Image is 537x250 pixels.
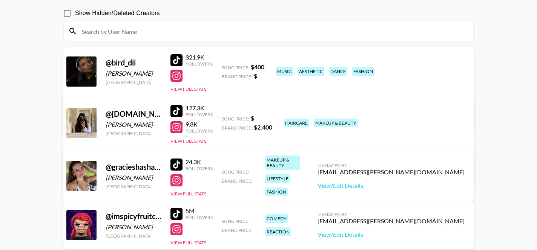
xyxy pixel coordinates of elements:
[186,166,213,171] div: Followers
[186,53,213,61] div: 321.9K
[106,109,161,119] div: @ [DOMAIN_NAME]
[106,70,161,77] div: [PERSON_NAME]
[77,25,469,37] input: Search by User Name
[265,187,288,196] div: fashion
[170,191,206,197] button: View Full Stats
[222,169,249,175] span: Song Price:
[265,214,288,223] div: comedy
[75,9,160,18] span: Show Hidden/Deleted Creators
[106,131,161,136] div: [GEOGRAPHIC_DATA]
[186,112,213,117] div: Followers
[106,162,161,172] div: @ gracieshashack
[106,121,161,128] div: [PERSON_NAME]
[254,123,272,131] strong: $ 2.400
[329,67,347,76] div: dance
[318,212,465,217] div: Managed By
[170,240,206,245] button: View Full Stats
[352,67,374,76] div: fashion
[222,65,249,70] span: Song Price:
[186,215,213,220] div: Followers
[186,128,213,134] div: Followers
[106,212,161,221] div: @ imspicyfruitcup
[222,74,252,79] span: Brand Price:
[318,231,465,238] a: View/Edit Details
[186,158,213,166] div: 24.3K
[265,174,290,183] div: lifestyle
[298,67,324,76] div: aesthetic
[318,182,465,189] a: View/Edit Details
[106,79,161,85] div: [GEOGRAPHIC_DATA]
[318,217,465,225] div: [EMAIL_ADDRESS][PERSON_NAME][DOMAIN_NAME]
[106,223,161,231] div: [PERSON_NAME]
[276,67,293,76] div: music
[251,63,264,70] strong: $ 400
[265,155,300,170] div: makeup & beauty
[251,114,254,122] strong: $
[170,86,206,92] button: View Full Stats
[254,72,257,79] strong: $
[265,227,291,236] div: reaction
[222,116,249,122] span: Song Price:
[314,119,358,127] div: makeup & beauty
[106,233,161,239] div: [GEOGRAPHIC_DATA]
[106,184,161,189] div: [GEOGRAPHIC_DATA]
[186,120,213,128] div: 9.8K
[106,58,161,67] div: @ bird_dii
[318,163,465,168] div: Managed By
[284,119,309,127] div: haircare
[170,138,206,144] button: View Full Stats
[222,125,252,131] span: Brand Price:
[222,178,252,184] span: Brand Price:
[222,227,252,233] span: Brand Price:
[186,61,213,67] div: Followers
[186,207,213,215] div: 5M
[186,104,213,112] div: 127.3K
[222,218,249,224] span: Song Price:
[106,174,161,181] div: [PERSON_NAME]
[318,168,465,176] div: [EMAIL_ADDRESS][PERSON_NAME][DOMAIN_NAME]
